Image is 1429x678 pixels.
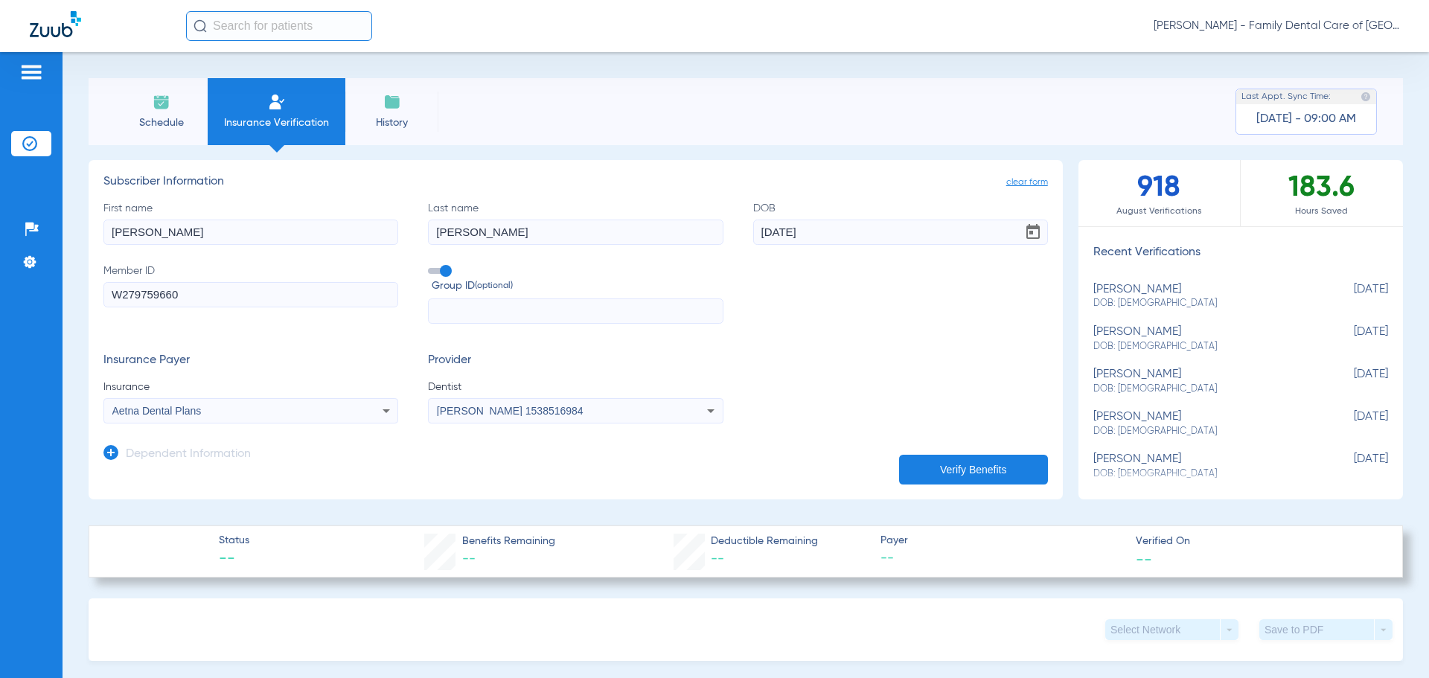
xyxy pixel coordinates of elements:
span: Deductible Remaining [711,534,818,549]
label: First name [103,201,398,245]
span: [DATE] - 09:00 AM [1256,112,1356,127]
small: (optional) [475,278,513,294]
div: 183.6 [1241,160,1403,226]
span: -- [880,549,1123,568]
div: 918 [1078,160,1241,226]
div: [PERSON_NAME] [1093,325,1314,353]
span: [PERSON_NAME] 1538516984 [437,405,584,417]
span: Benefits Remaining [462,534,555,549]
input: Member ID [103,282,398,307]
div: [PERSON_NAME] [1093,283,1314,310]
span: Schedule [126,115,196,130]
h3: Dependent Information [126,447,251,462]
img: Manual Insurance Verification [268,93,286,111]
span: [DATE] [1314,452,1388,480]
label: Last name [428,201,723,245]
span: -- [219,549,249,570]
h3: Insurance Payer [103,354,398,368]
span: Status [219,533,249,549]
span: -- [711,552,724,566]
input: First name [103,220,398,245]
span: Aetna Dental Plans [112,405,202,417]
span: [PERSON_NAME] - Family Dental Care of [GEOGRAPHIC_DATA] [1154,19,1399,33]
div: [PERSON_NAME] [1093,452,1314,480]
span: [DATE] [1314,325,1388,353]
span: Insurance [103,380,398,394]
span: Dentist [428,380,723,394]
img: Search Icon [194,19,207,33]
span: DOB: [DEMOGRAPHIC_DATA] [1093,383,1314,396]
span: [DATE] [1314,410,1388,438]
span: DOB: [DEMOGRAPHIC_DATA] [1093,340,1314,354]
span: History [357,115,427,130]
span: Insurance Verification [219,115,334,130]
label: DOB [753,201,1048,245]
span: Verified On [1136,534,1378,549]
h3: Recent Verifications [1078,246,1403,260]
h3: Provider [428,354,723,368]
img: Zuub Logo [30,11,81,37]
div: [PERSON_NAME] [1093,410,1314,438]
input: DOBOpen calendar [753,220,1048,245]
span: -- [1136,551,1152,566]
span: [DATE] [1314,368,1388,395]
span: Payer [880,533,1123,549]
span: Group ID [432,278,723,294]
button: Open calendar [1018,217,1048,247]
span: [DATE] [1314,283,1388,310]
label: Member ID [103,263,398,324]
button: Verify Benefits [899,455,1048,484]
span: -- [462,552,476,566]
span: DOB: [DEMOGRAPHIC_DATA] [1093,297,1314,310]
div: [PERSON_NAME] [1093,368,1314,395]
img: last sync help info [1361,92,1371,102]
span: August Verifications [1078,204,1240,219]
input: Last name [428,220,723,245]
h3: Subscriber Information [103,175,1048,190]
input: Search for patients [186,11,372,41]
img: hamburger-icon [19,63,43,81]
span: Last Appt. Sync Time: [1241,89,1331,104]
span: DOB: [DEMOGRAPHIC_DATA] [1093,467,1314,481]
span: Hours Saved [1241,204,1403,219]
span: clear form [1006,175,1048,190]
img: Schedule [153,93,170,111]
img: History [383,93,401,111]
span: DOB: [DEMOGRAPHIC_DATA] [1093,425,1314,438]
